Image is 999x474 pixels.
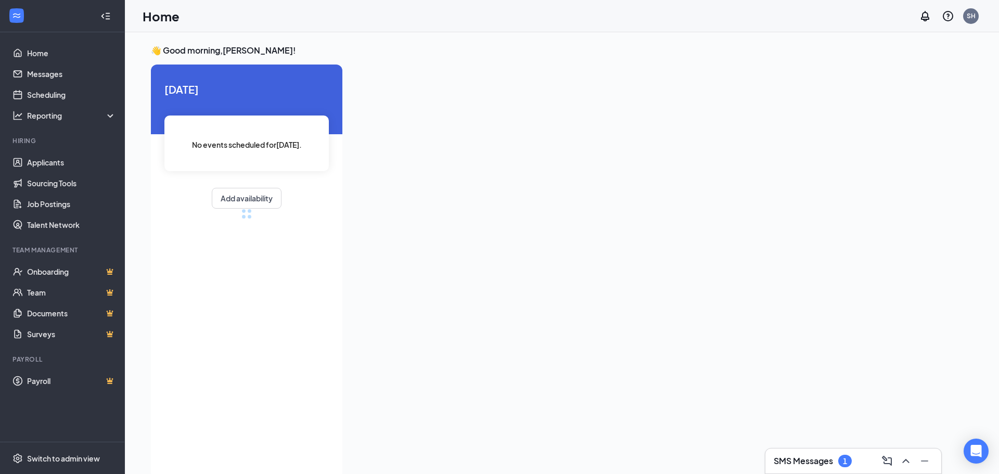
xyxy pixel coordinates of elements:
a: Talent Network [27,214,116,235]
div: Switch to admin view [27,453,100,464]
span: [DATE] [164,81,329,97]
div: SH [967,11,976,20]
svg: QuestionInfo [942,10,954,22]
div: Open Intercom Messenger [964,439,989,464]
svg: ChevronUp [900,455,912,467]
svg: WorkstreamLogo [11,10,22,21]
a: TeamCrown [27,282,116,303]
h1: Home [143,7,180,25]
svg: Minimize [918,455,931,467]
div: Payroll [12,355,114,364]
svg: Settings [12,453,23,464]
a: Sourcing Tools [27,173,116,194]
svg: Collapse [100,11,111,21]
h3: 👋 Good morning, [PERSON_NAME] ! [151,45,933,56]
button: ComposeMessage [879,453,895,469]
div: Team Management [12,246,114,254]
a: DocumentsCrown [27,303,116,324]
a: Applicants [27,152,116,173]
a: Home [27,43,116,63]
button: Add availability [212,188,281,209]
svg: Notifications [919,10,931,22]
a: Job Postings [27,194,116,214]
a: Messages [27,63,116,84]
a: Scheduling [27,84,116,105]
a: SurveysCrown [27,324,116,344]
h3: SMS Messages [774,455,833,467]
svg: ComposeMessage [881,455,893,467]
button: ChevronUp [898,453,914,469]
div: loading meetings... [241,209,252,219]
div: Hiring [12,136,114,145]
a: OnboardingCrown [27,261,116,282]
button: Minimize [916,453,933,469]
span: No events scheduled for [DATE] . [192,139,302,150]
svg: Analysis [12,110,23,121]
a: PayrollCrown [27,370,116,391]
div: 1 [843,457,847,466]
div: Reporting [27,110,117,121]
